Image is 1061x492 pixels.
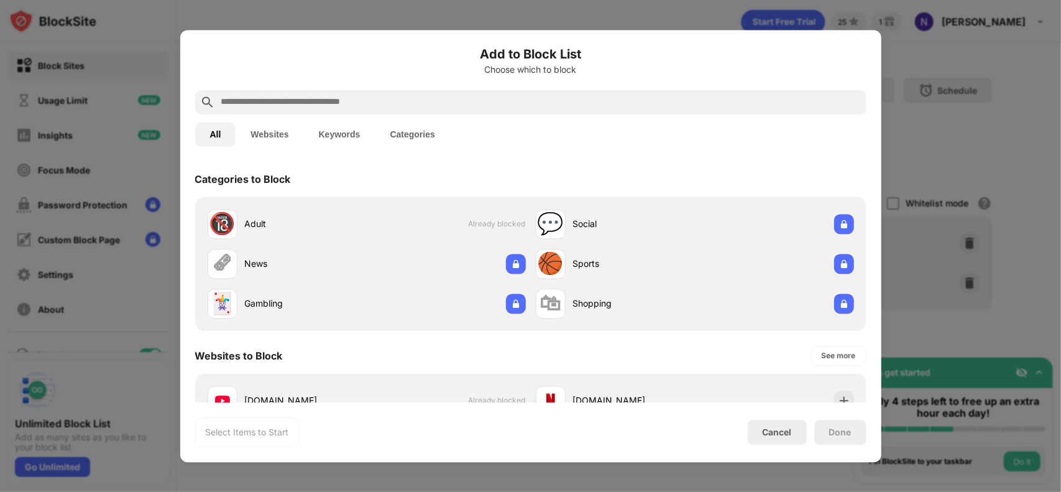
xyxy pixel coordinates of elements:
span: Already blocked [469,396,526,406]
div: [DOMAIN_NAME] [573,394,695,407]
div: Done [829,427,852,437]
div: 🃏 [209,291,236,317]
div: Websites to Block [195,350,283,362]
button: Keywords [304,122,375,147]
div: Cancel [763,427,792,438]
div: See more [822,350,856,362]
div: Social [573,218,695,231]
div: [DOMAIN_NAME] [245,394,367,407]
div: Categories to Block [195,173,291,185]
div: Choose which to block [195,65,866,75]
div: 🛍 [540,291,561,317]
h6: Add to Block List [195,45,866,63]
img: favicons [543,393,558,408]
div: 🏀 [538,251,564,277]
button: Categories [375,122,450,147]
img: search.svg [200,95,215,109]
img: favicons [215,393,230,408]
div: Select Items to Start [206,426,289,439]
div: Gambling [245,297,367,310]
div: 💬 [538,211,564,237]
div: 🔞 [209,211,236,237]
div: 🗞 [212,251,233,277]
div: Adult [245,218,367,231]
div: Sports [573,258,695,271]
div: Shopping [573,297,695,310]
button: All [195,122,236,147]
span: Already blocked [469,220,526,229]
button: Websites [236,122,303,147]
div: News [245,258,367,271]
